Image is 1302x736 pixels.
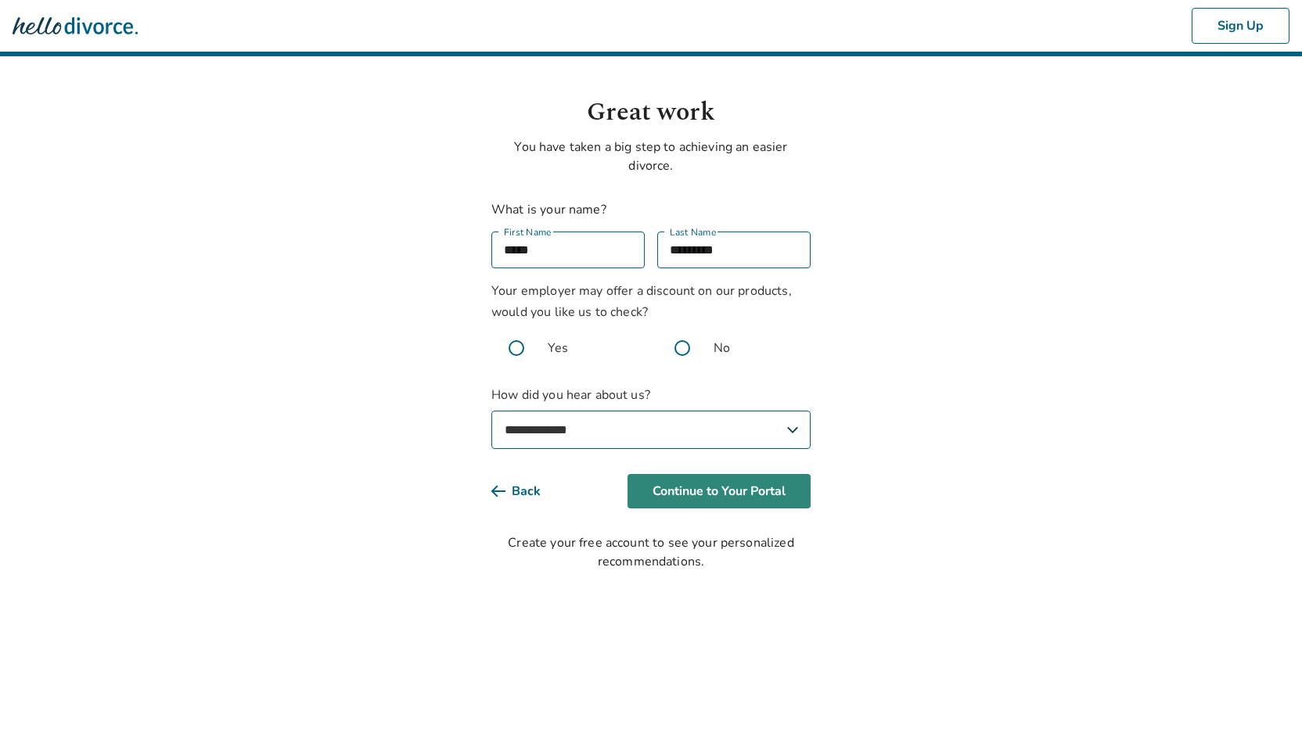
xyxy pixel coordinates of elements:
span: Yes [548,339,568,357]
label: What is your name? [491,201,606,218]
span: No [714,339,730,357]
iframe: Chat Widget [1224,661,1302,736]
button: Back [491,474,566,508]
span: Your employer may offer a discount on our products, would you like us to check? [491,282,792,321]
button: Sign Up [1192,8,1289,44]
h1: Great work [491,94,811,131]
label: How did you hear about us? [491,386,811,449]
img: Hello Divorce Logo [13,10,138,41]
p: You have taken a big step to achieving an easier divorce. [491,138,811,175]
div: Create your free account to see your personalized recommendations. [491,533,811,571]
button: Continue to Your Portal [628,474,811,508]
label: Last Name [670,224,717,240]
label: First Name [504,224,552,240]
select: How did you hear about us? [491,411,811,449]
